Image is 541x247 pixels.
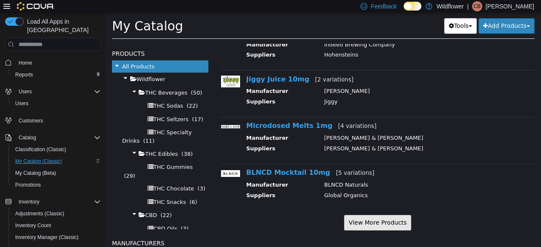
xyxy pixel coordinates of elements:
[84,187,91,193] span: (6)
[12,209,101,219] span: Adjustments (Classic)
[232,110,271,117] small: [4 variations]
[15,115,101,126] span: Customers
[81,90,93,97] span: (22)
[141,156,269,164] a: BLNCD Mocktail 10mg[5 variations]
[12,98,101,109] span: Users
[48,173,88,179] span: THC Chocolate
[12,70,101,80] span: Reports
[15,210,64,217] span: Adjustments (Classic)
[48,152,87,158] span: THC Gummies
[85,77,97,84] span: (50)
[141,122,213,132] th: Manufacturer
[15,133,101,143] span: Catalog
[115,113,134,116] img: 150
[12,156,66,166] a: My Catalog (Classic)
[467,1,469,11] p: |
[8,208,104,220] button: Adjustments (Classic)
[8,231,104,243] button: Inventory Manager (Classic)
[15,58,36,68] a: Home
[12,156,101,166] span: My Catalog (Classic)
[12,220,101,231] span: Inventory Count
[15,197,43,207] button: Inventory
[15,158,62,165] span: My Catalog (Classic)
[141,132,213,143] th: Suppliers
[2,56,104,68] button: Home
[15,182,41,188] span: Promotions
[8,167,104,179] button: My Catalog (Beta)
[48,187,80,193] span: THC Snacks
[48,213,71,220] span: CBD Oils
[16,51,49,57] span: All Products
[86,104,98,110] span: (17)
[8,220,104,231] button: Inventory Count
[339,6,371,22] button: Tools
[12,168,101,178] span: My Catalog (Beta)
[472,1,482,11] div: Crystale Bernander
[48,104,83,110] span: THC Seltzers
[75,213,83,220] span: (3)
[31,64,60,70] span: Wildflower
[404,2,421,11] input: Dark Mode
[141,179,213,190] th: Suppliers
[18,160,30,167] span: (29)
[15,116,46,126] a: Customers
[6,36,103,46] h5: Products
[39,200,51,206] span: CBD
[19,198,39,205] span: Inventory
[15,57,101,68] span: Home
[373,6,429,22] button: Add Products
[15,170,56,176] span: My Catalog (Beta)
[2,114,104,127] button: Customers
[19,117,43,124] span: Customers
[15,100,28,107] span: Users
[39,138,72,145] span: THC Edibles
[17,2,55,11] img: Cova
[8,98,104,109] button: Users
[15,87,35,97] button: Users
[92,173,99,179] span: (3)
[141,75,213,85] th: Manufacturer
[15,222,51,229] span: Inventory Count
[212,179,427,190] td: Global Organics
[19,88,32,95] span: Users
[238,203,306,218] button: View More Products
[474,1,481,11] span: CB
[212,38,427,49] td: Hohensteins
[12,144,101,155] span: Classification (Classic)
[19,60,32,66] span: Home
[210,64,248,71] small: [2 variations]
[230,157,269,164] small: [5 variations]
[38,125,49,132] span: (11)
[212,168,427,179] td: BLNCD Naturals
[212,28,427,39] td: Indeed Brewing Company
[16,117,86,132] span: THC Specialty Drinks
[24,17,101,34] span: Load All Apps in [GEOGRAPHIC_DATA]
[486,1,534,11] p: [PERSON_NAME]
[6,226,103,236] h5: Manufacturers
[8,179,104,191] button: Promotions
[15,234,79,241] span: Inventory Manager (Classic)
[12,144,70,155] a: Classification (Classic)
[212,132,427,143] td: [PERSON_NAME] & [PERSON_NAME]
[12,180,44,190] a: Promotions
[48,90,77,97] span: THC Sodas
[437,1,464,11] p: Wildflower
[8,69,104,81] button: Reports
[12,180,101,190] span: Promotions
[2,196,104,208] button: Inventory
[12,232,101,242] span: Inventory Manager (Classic)
[8,144,104,155] button: Classification (Classic)
[15,146,66,153] span: Classification (Classic)
[212,75,427,85] td: [PERSON_NAME]
[8,155,104,167] button: My Catalog (Classic)
[12,98,32,109] a: Users
[212,122,427,132] td: [PERSON_NAME] & [PERSON_NAME]
[212,85,427,96] td: Jiggy
[15,71,33,78] span: Reports
[12,70,36,80] a: Reports
[19,134,36,141] span: Catalog
[141,109,271,117] a: Microdosed Melts 1mg[4 variations]
[2,86,104,98] button: Users
[12,209,68,219] a: Adjustments (Classic)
